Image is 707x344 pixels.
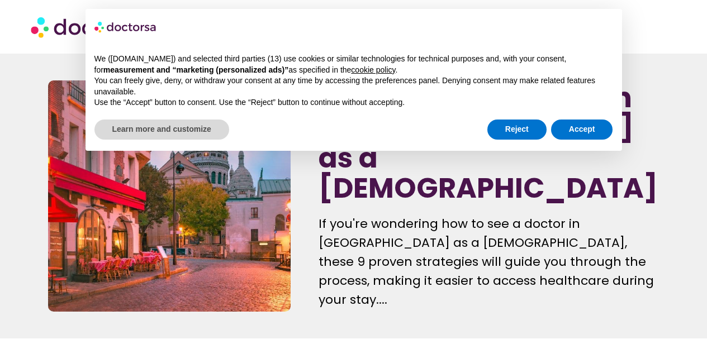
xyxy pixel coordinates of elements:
[319,83,659,203] h1: How to See a Doctor in [GEOGRAPHIC_DATA] as a [DEMOGRAPHIC_DATA]
[94,75,613,97] p: You can freely give, deny, or withdraw your consent at any time by accessing the preferences pane...
[94,97,613,108] p: Use the “Accept” button to consent. Use the “Reject” button to continue without accepting.
[551,120,613,140] button: Accept
[351,65,395,74] a: cookie policy
[94,18,157,36] img: logo
[94,54,613,75] p: We ([DOMAIN_NAME]) and selected third parties (13) use cookies or similar technologies for techni...
[487,120,547,140] button: Reject
[103,65,288,74] strong: measurement and “marketing (personalized ads)”
[319,214,659,309] div: If you're wondering how to see a doctor in [GEOGRAPHIC_DATA] as a [DEMOGRAPHIC_DATA], these 9 pro...
[94,120,229,140] button: Learn more and customize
